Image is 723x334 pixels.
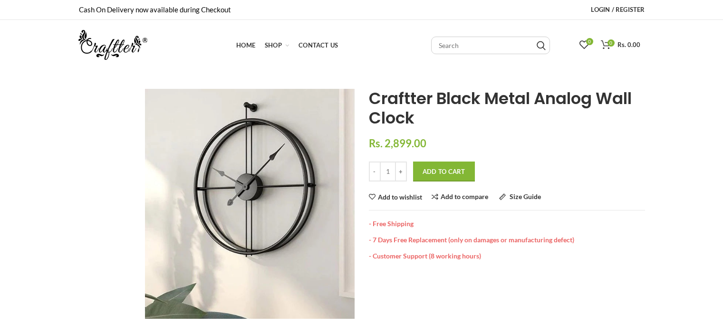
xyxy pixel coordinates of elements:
[299,41,338,49] span: Contact Us
[378,194,422,200] span: Add to wishlist
[510,192,541,200] span: Size Guide
[617,41,640,48] span: Rs. 0.00
[441,192,488,200] span: Add to compare
[260,36,294,55] a: Shop
[423,168,465,175] span: Add to Cart
[145,89,354,319] img: Craftter Black Metal Analog Wall Clock
[369,137,426,150] span: Rs. 2,899.00
[78,30,147,60] img: craftter.com
[586,38,593,45] span: 0
[575,36,594,55] a: 0
[537,41,546,50] input: Search
[369,87,632,129] span: Craftter Black Metal Analog Wall Clock
[231,36,260,55] a: Home
[607,39,615,47] span: 0
[431,37,550,54] input: Search
[265,41,282,49] span: Shop
[591,6,645,13] span: Login / Register
[369,162,381,181] input: -
[413,162,475,181] button: Add to Cart
[236,41,255,49] span: Home
[294,36,343,55] a: Contact Us
[395,162,407,181] input: +
[596,36,645,55] a: 0 Rs. 0.00
[369,194,422,200] a: Add to wishlist
[432,193,488,200] a: Add to compare
[499,193,541,200] a: Size Guide
[369,210,645,260] div: - Free Shipping - 7 Days Free Replacement (only on damages or manufacturing defect) - Customer Su...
